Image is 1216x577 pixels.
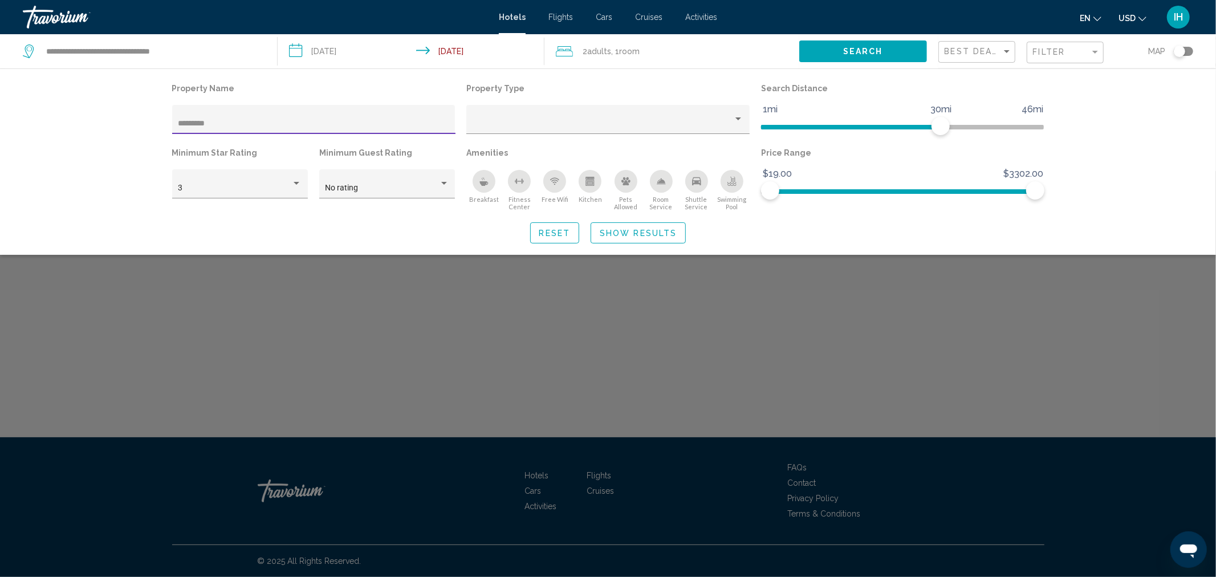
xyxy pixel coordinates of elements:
[714,169,750,211] button: Swimming Pool
[1027,41,1104,64] button: Filter
[1033,47,1065,56] span: Filter
[945,47,1004,56] span: Best Deals
[466,145,750,161] p: Amenities
[1020,101,1045,118] span: 46mi
[591,222,686,243] button: Show Results
[466,80,750,96] p: Property Type
[799,40,927,62] button: Search
[1148,43,1165,59] span: Map
[23,6,487,29] a: Travorium
[1080,14,1091,23] span: en
[620,47,640,56] span: Room
[1002,165,1045,182] span: $3302.00
[466,169,502,211] button: Breakfast
[929,101,953,118] span: 30mi
[761,165,794,182] span: $19.00
[1119,14,1136,23] span: USD
[548,13,573,22] a: Flights
[843,47,883,56] span: Search
[178,183,182,192] span: 3
[544,34,799,68] button: Travelers: 2 adults, 0 children
[945,47,1012,57] mat-select: Sort by
[596,13,612,22] a: Cars
[761,145,1044,161] p: Price Range
[644,169,679,211] button: Room Service
[319,145,455,161] p: Minimum Guest Rating
[1080,10,1101,26] button: Change language
[502,196,537,210] span: Fitness Center
[588,47,612,56] span: Adults
[502,169,537,211] button: Fitness Center
[1174,11,1183,23] span: IH
[166,80,1050,211] div: Hotel Filters
[600,229,677,238] span: Show Results
[1170,531,1207,568] iframe: Button to launch messaging window
[537,169,572,211] button: Free Wifi
[1164,5,1193,29] button: User Menu
[469,196,499,203] span: Breakfast
[278,34,544,68] button: Check-in date: Sep 10, 2025 Check-out date: Sep 14, 2025
[679,196,714,210] span: Shuttle Service
[644,196,679,210] span: Room Service
[172,80,456,96] p: Property Name
[685,13,717,22] a: Activities
[572,169,608,211] button: Kitchen
[608,169,643,211] button: Pets Allowed
[612,43,640,59] span: , 1
[499,13,526,22] a: Hotels
[542,196,568,203] span: Free Wifi
[635,13,662,22] a: Cruises
[679,169,714,211] button: Shuttle Service
[1119,10,1146,26] button: Change currency
[325,183,358,192] span: No rating
[1165,46,1193,56] button: Toggle map
[473,119,744,128] mat-select: Property type
[172,145,308,161] p: Minimum Star Rating
[761,101,779,118] span: 1mi
[714,196,750,210] span: Swimming Pool
[530,222,580,243] button: Reset
[761,80,1044,96] p: Search Distance
[608,196,643,210] span: Pets Allowed
[539,229,571,238] span: Reset
[579,196,602,203] span: Kitchen
[583,43,612,59] span: 2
